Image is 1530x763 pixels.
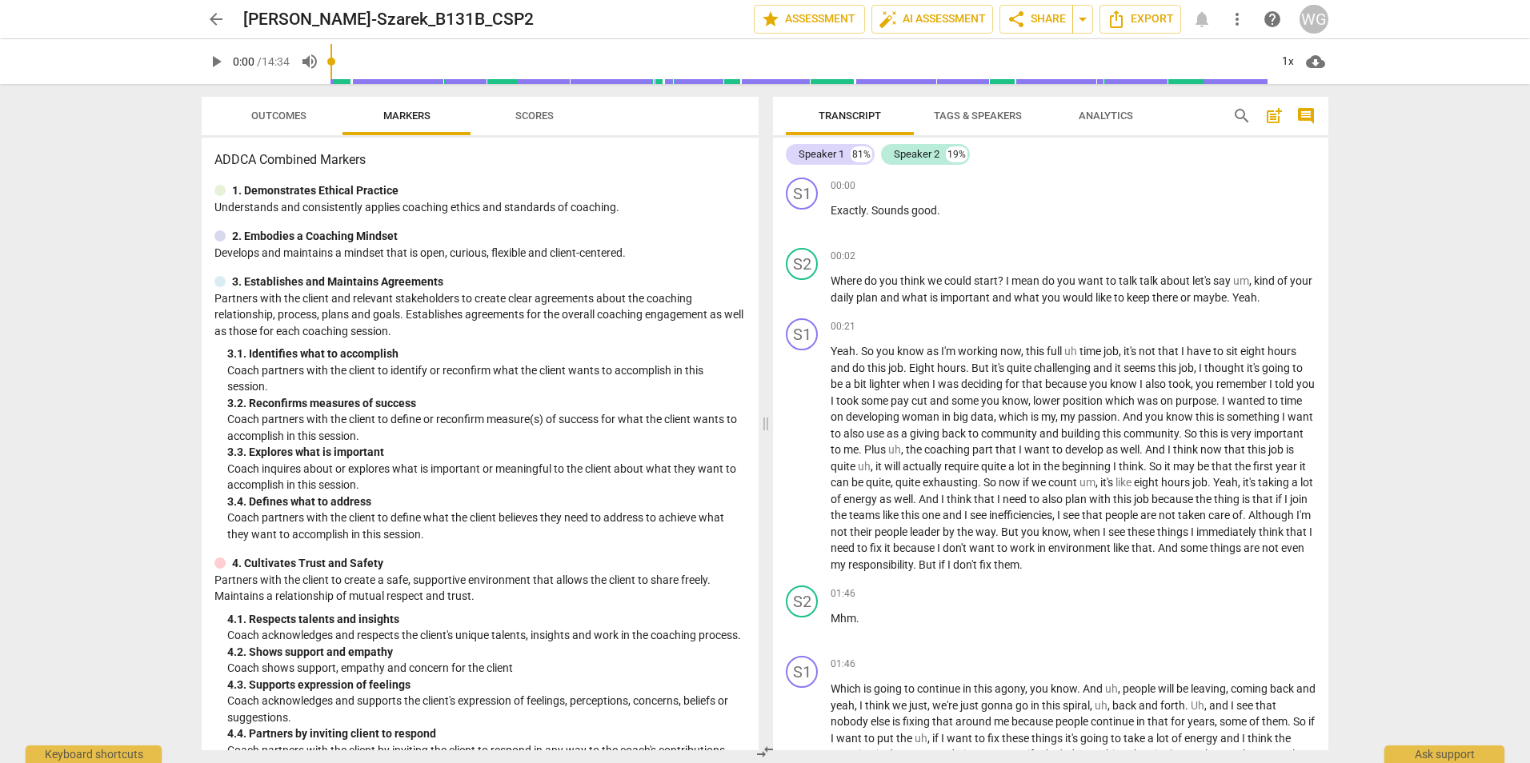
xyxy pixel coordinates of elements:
[937,362,966,374] span: hours
[1103,345,1119,358] span: job
[1293,103,1319,129] button: Show/Hide comments
[755,742,775,761] span: compare_arrows
[799,146,844,162] div: Speaker 1
[227,411,746,444] p: Coach partners with the client to define or reconfirm measure(s) of success for what the client w...
[1173,460,1197,473] span: may
[1166,410,1196,423] span: know
[961,378,1005,390] span: deciding
[1229,103,1255,129] button: Search
[932,378,938,390] span: I
[852,362,867,374] span: do
[1192,274,1213,287] span: let's
[1268,443,1286,456] span: job
[831,410,846,423] span: on
[1233,274,1249,287] span: Filler word
[202,47,230,76] button: Play
[1093,362,1115,374] span: and
[1042,274,1057,287] span: do
[903,378,932,390] span: when
[233,55,254,68] span: 0:00
[902,410,942,423] span: woman
[1232,106,1252,126] span: search
[901,443,906,456] span: ,
[1179,362,1194,374] span: job
[1254,427,1304,440] span: important
[999,5,1073,34] button: Share
[1232,291,1257,304] span: Yeah
[1213,345,1226,358] span: to
[1060,410,1078,423] span: my
[934,110,1022,122] span: Tags & Speakers
[1042,291,1063,304] span: you
[1220,427,1231,440] span: is
[845,378,854,390] span: a
[871,204,911,217] span: Sounds
[786,248,818,280] div: Change speaker
[831,460,858,473] span: quite
[831,345,855,358] span: Yeah
[1196,410,1216,423] span: this
[1216,378,1269,390] span: remember
[831,378,845,390] span: be
[1047,345,1064,358] span: full
[930,394,951,407] span: and
[854,378,869,390] span: bit
[295,47,324,76] button: Volume
[894,146,939,162] div: Speaker 2
[1099,5,1181,34] button: Export
[1000,345,1021,358] span: now
[1231,427,1254,440] span: very
[227,444,746,461] div: 3. 3. Explores what is important
[1065,443,1106,456] span: develop
[1139,345,1158,358] span: not
[944,460,981,473] span: require
[1123,345,1139,358] span: it's
[855,345,861,358] span: .
[1021,345,1026,358] span: ,
[1143,460,1149,473] span: .
[232,274,443,290] p: 3. Establishes and Maintains Agreements
[911,204,937,217] span: good
[1258,5,1287,34] a: Help
[1248,443,1268,456] span: this
[992,291,1014,304] span: and
[836,394,861,407] span: took
[1199,362,1204,374] span: I
[1296,378,1315,390] span: you
[1269,378,1275,390] span: I
[927,345,941,358] span: as
[1180,291,1193,304] span: or
[968,427,981,440] span: to
[944,274,974,287] span: could
[1031,410,1041,423] span: is
[888,362,903,374] span: job
[1028,394,1033,407] span: ,
[999,410,1031,423] span: which
[1008,460,1017,473] span: a
[1043,460,1062,473] span: the
[1227,410,1282,423] span: something
[1106,443,1120,456] span: as
[214,245,746,262] p: Develops and maintains a mindset that is open, curious, flexible and client-centered.
[1290,274,1312,287] span: your
[891,394,911,407] span: pay
[941,345,958,358] span: I'm
[1160,394,1176,407] span: on
[1114,291,1127,304] span: to
[1168,378,1191,390] span: took
[1007,10,1026,29] span: share
[1213,274,1233,287] span: say
[879,10,986,29] span: AI Assessment
[1204,362,1247,374] span: thought
[879,10,898,29] span: auto_fix_high
[1061,427,1103,440] span: building
[1176,394,1216,407] span: purpose
[1123,362,1158,374] span: seems
[1224,443,1248,456] span: that
[1235,460,1253,473] span: the
[1200,427,1220,440] span: this
[1119,274,1139,287] span: talk
[831,204,866,217] span: Exactly
[1006,274,1011,287] span: I
[1079,110,1133,122] span: Analytics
